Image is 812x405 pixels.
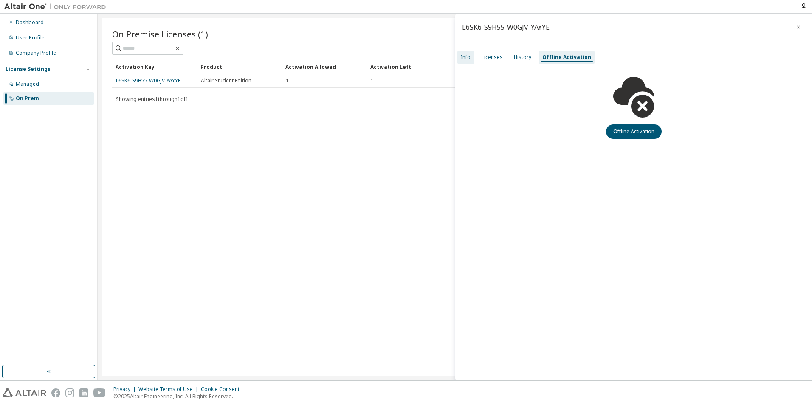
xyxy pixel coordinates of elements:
img: Altair One [4,3,110,11]
div: On Prem [16,95,39,102]
div: Managed [16,81,39,87]
div: Info [461,54,471,61]
div: Activation Left [370,60,448,73]
div: Offline Activation [542,54,591,61]
div: Company Profile [16,50,56,56]
a: L6SK6-S9H55-W0GJV-YAYYE [116,77,180,84]
div: Dashboard [16,19,44,26]
img: youtube.svg [93,388,106,397]
div: Activation Allowed [285,60,364,73]
span: Showing entries 1 through 1 of 1 [116,96,189,103]
div: Privacy [113,386,138,393]
p: © 2025 Altair Engineering, Inc. All Rights Reserved. [113,393,245,400]
div: Cookie Consent [201,386,245,393]
span: 1 [371,77,374,84]
img: facebook.svg [51,388,60,397]
div: Activation Key [116,60,194,73]
img: instagram.svg [65,388,74,397]
div: User Profile [16,34,45,41]
div: L6SK6-S9H55-W0GJV-YAYYE [462,24,550,31]
div: History [514,54,531,61]
span: On Premise Licenses (1) [112,28,208,40]
div: License Settings [6,66,51,73]
div: Product [200,60,279,73]
button: Offline Activation [606,124,662,139]
span: Altair Student Edition [201,77,251,84]
div: Website Terms of Use [138,386,201,393]
div: Licenses [482,54,503,61]
img: altair_logo.svg [3,388,46,397]
img: linkedin.svg [79,388,88,397]
span: 1 [286,77,289,84]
